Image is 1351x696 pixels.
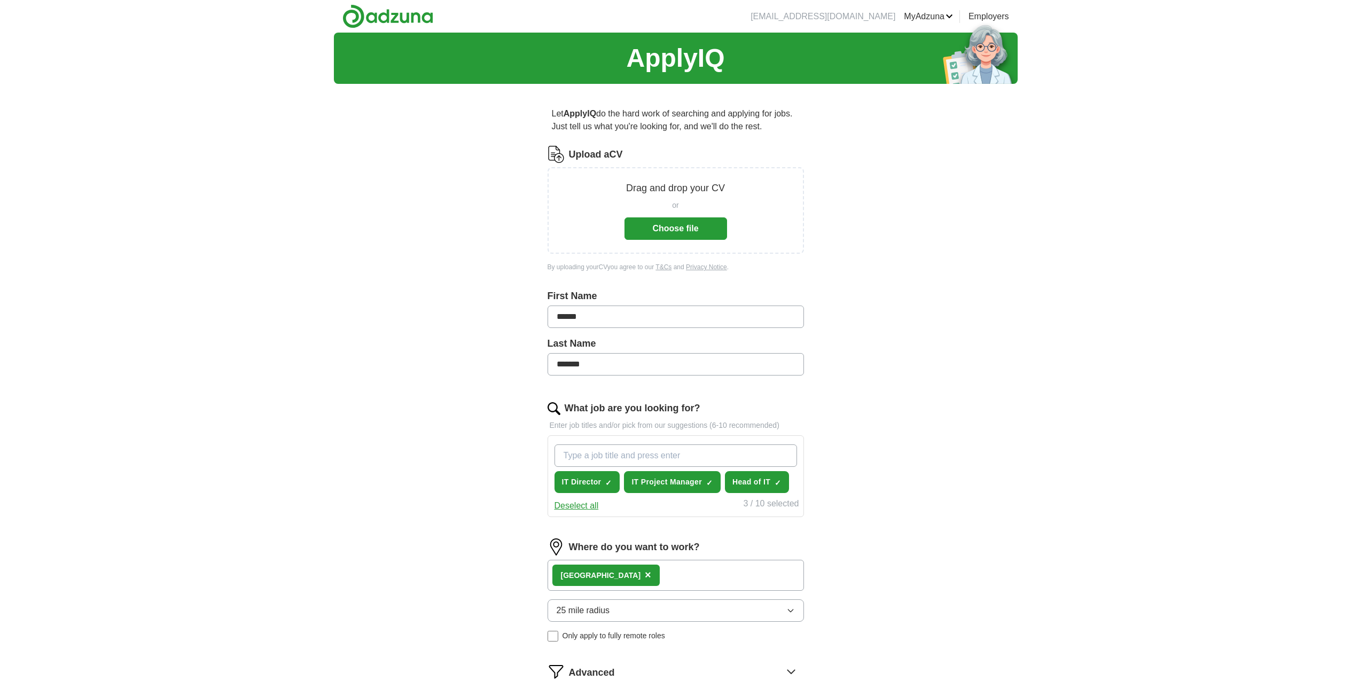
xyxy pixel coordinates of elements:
[548,289,804,303] label: First Name
[626,39,724,77] h1: ApplyIQ
[706,479,713,487] span: ✓
[626,181,725,195] p: Drag and drop your CV
[645,567,651,583] button: ×
[548,538,565,556] img: location.png
[645,569,651,581] span: ×
[555,499,599,512] button: Deselect all
[605,479,612,487] span: ✓
[561,570,641,581] div: [GEOGRAPHIC_DATA]
[548,262,804,272] div: By uploading your CV you agree to our and .
[548,337,804,351] label: Last Name
[548,420,804,431] p: Enter job titles and/or pick from our suggestions (6-10 recommended)
[548,103,804,137] p: Let do the hard work of searching and applying for jobs. Just tell us what you're looking for, an...
[555,444,797,467] input: Type a job title and press enter
[904,10,953,23] a: MyAdzuna
[725,471,789,493] button: Head of IT✓
[624,471,721,493] button: IT Project Manager✓
[548,663,565,680] img: filter
[655,263,671,271] a: T&Cs
[775,479,781,487] span: ✓
[548,402,560,415] img: search.png
[562,476,602,488] span: IT Director
[624,217,727,240] button: Choose file
[732,476,770,488] span: Head of IT
[569,147,623,162] label: Upload a CV
[548,146,565,163] img: CV Icon
[342,4,433,28] img: Adzuna logo
[686,263,727,271] a: Privacy Notice
[751,10,895,23] li: [EMAIL_ADDRESS][DOMAIN_NAME]
[548,599,804,622] button: 25 mile radius
[557,604,610,617] span: 25 mile radius
[565,401,700,416] label: What job are you looking for?
[548,631,558,642] input: Only apply to fully remote roles
[672,200,678,211] span: or
[569,666,615,680] span: Advanced
[569,540,700,554] label: Where do you want to work?
[743,497,799,512] div: 3 / 10 selected
[969,10,1009,23] a: Employers
[564,109,596,118] strong: ApplyIQ
[563,630,665,642] span: Only apply to fully remote roles
[631,476,702,488] span: IT Project Manager
[555,471,620,493] button: IT Director✓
